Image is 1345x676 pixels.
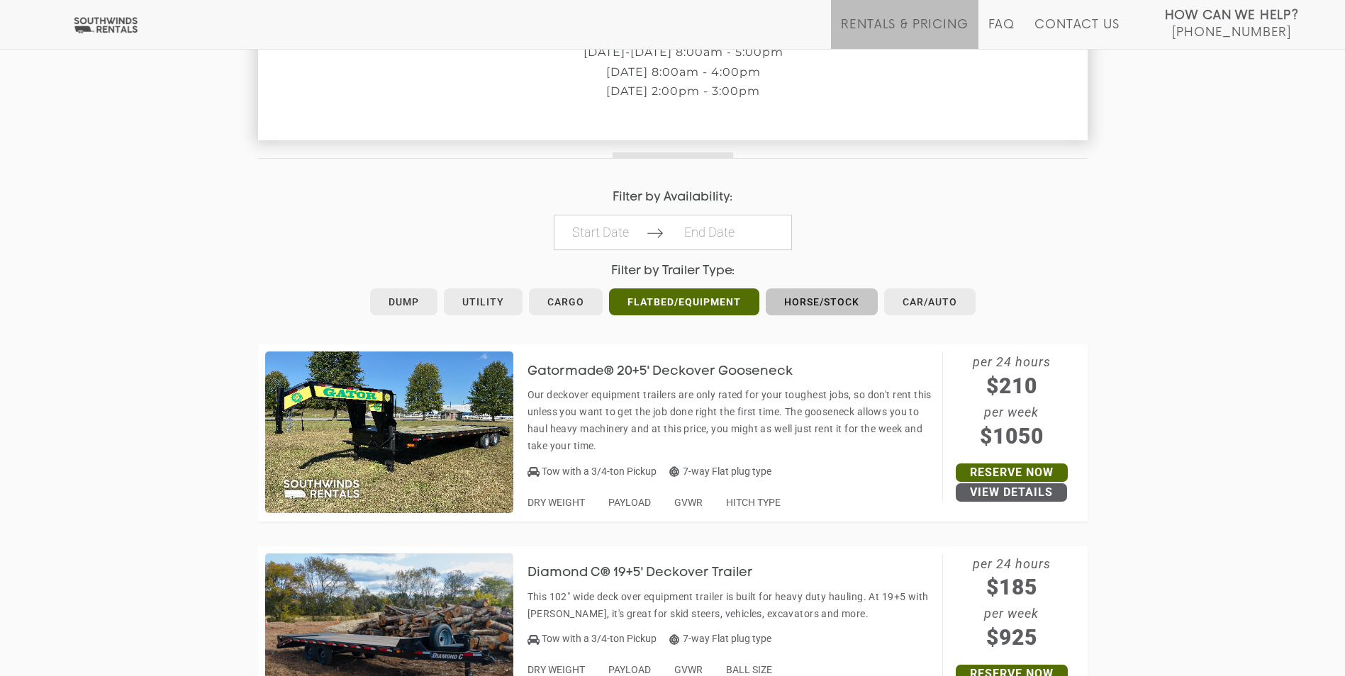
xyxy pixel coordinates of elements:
[609,288,759,315] a: Flatbed/Equipment
[669,466,771,477] span: 7-way Flat plug type
[444,288,523,315] a: Utility
[258,46,1109,59] p: [DATE]-[DATE] 8:00am - 5:00pm
[528,386,935,454] p: Our deckover equipment trailers are only rated for your toughest jobs, so don't rent this unless ...
[258,85,1109,98] p: [DATE] 2:00pm - 3:00pm
[258,264,1088,278] h4: Filter by Trailer Type:
[528,497,585,508] span: DRY WEIGHT
[766,288,878,315] a: Horse/Stock
[528,588,935,622] p: This 102" wide deck over equipment trailer is built for heavy duty hauling. At 19+5 with [PERSON_...
[1165,9,1299,23] strong: How Can We Help?
[528,365,814,379] h3: Gatormade® 20+5' Deckover Gooseneck
[726,497,781,508] span: HITCH TYPE
[258,191,1088,204] h4: Filter by Availability:
[1034,18,1119,49] a: Contact Us
[528,566,774,580] h3: Diamond C® 19+5' Deckover Trailer
[943,571,1081,603] span: $185
[669,633,771,644] span: 7-way Flat plug type
[943,370,1081,402] span: $210
[528,567,774,578] a: Diamond C® 19+5' Deckover Trailer
[884,288,976,315] a: Car/Auto
[726,664,772,675] span: BALL SIZE
[956,483,1067,502] a: View Details
[988,18,1015,49] a: FAQ
[542,466,657,477] span: Tow with a 3/4-ton Pickup
[943,351,1081,452] span: per 24 hours per week
[943,621,1081,653] span: $925
[258,66,1109,79] p: [DATE] 8:00am - 4:00pm
[1165,7,1299,38] a: How Can We Help? [PHONE_NUMBER]
[71,16,140,34] img: Southwinds Rentals Logo
[265,351,513,513] img: SW012 - Gatormade 20+5' Deckover Gooseneck
[529,288,603,315] a: Cargo
[542,633,657,644] span: Tow with a 3/4-ton Pickup
[841,18,968,49] a: Rentals & Pricing
[528,664,585,675] span: DRY WEIGHT
[608,664,651,675] span: PAYLOAD
[528,365,814,376] a: Gatormade® 20+5' Deckover Gooseneck
[370,288,437,315] a: Dump
[674,497,703,508] span: GVWR
[943,553,1081,654] span: per 24 hours per week
[608,497,651,508] span: PAYLOAD
[674,664,703,675] span: GVWR
[943,420,1081,452] span: $1050
[956,463,1068,482] a: Reserve Now
[1172,26,1291,40] span: [PHONE_NUMBER]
